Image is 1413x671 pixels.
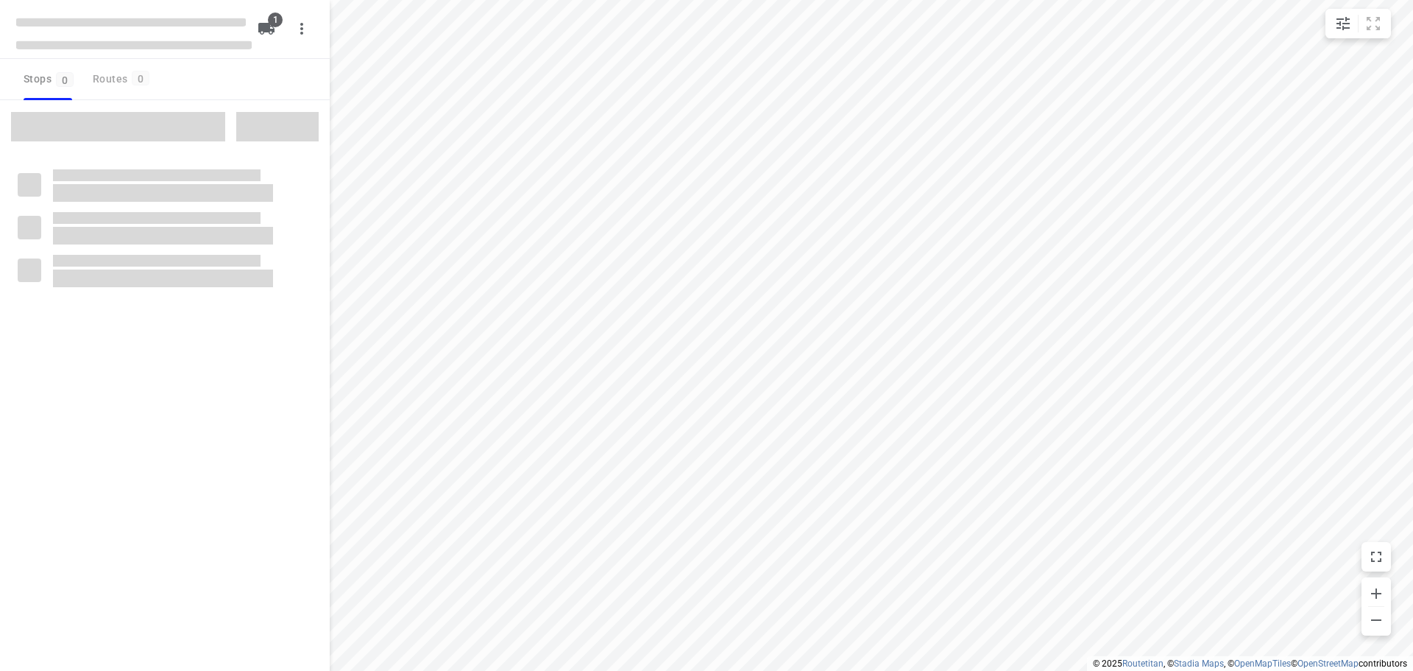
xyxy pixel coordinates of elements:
[1328,9,1358,38] button: Map settings
[1325,9,1391,38] div: small contained button group
[1234,658,1291,669] a: OpenMapTiles
[1093,658,1407,669] li: © 2025 , © , © © contributors
[1122,658,1164,669] a: Routetitan
[1174,658,1224,669] a: Stadia Maps
[1297,658,1359,669] a: OpenStreetMap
